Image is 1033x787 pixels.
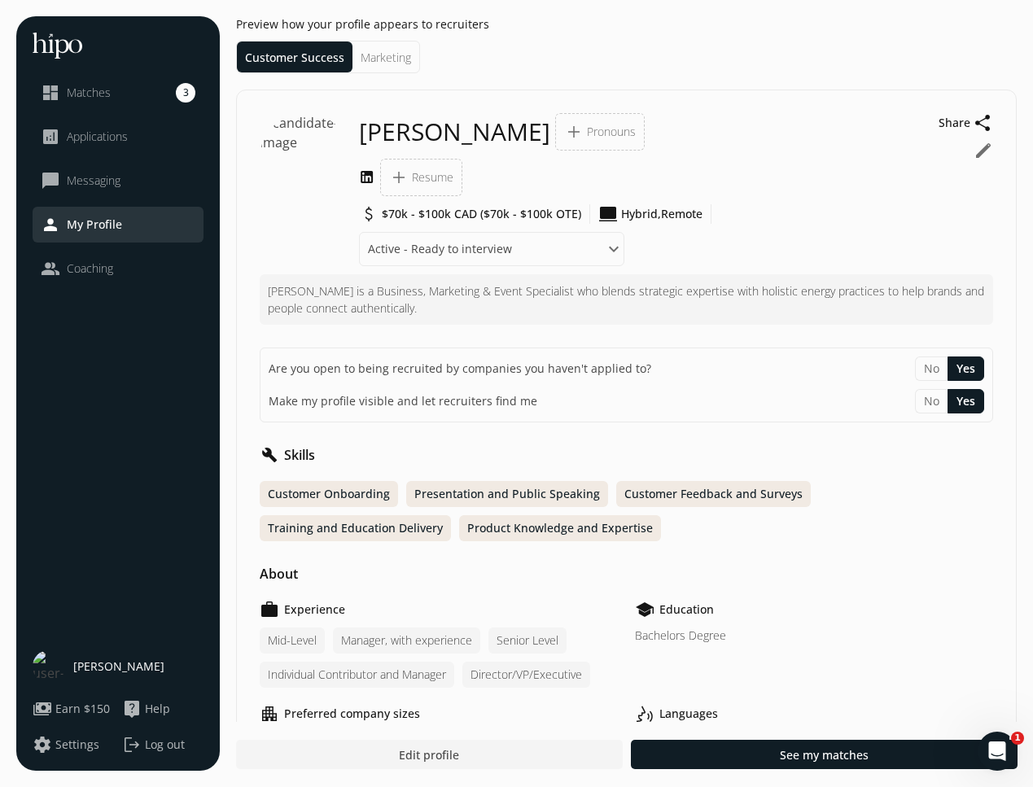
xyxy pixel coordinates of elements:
a: personMy Profile [41,215,195,234]
span: voice_selection [635,704,654,724]
span: Make my profile visible and let recruiters find me [269,393,537,409]
button: logoutLog out [122,735,204,754]
button: paymentsEarn $150 [33,699,110,719]
div: Customer Feedback and Surveys [616,481,811,507]
div: Individual Contributor and Manager [260,662,454,688]
button: No [915,389,948,413]
span: live_help [122,699,142,719]
a: settingsSettings [33,735,114,754]
button: live_helpHelp [122,699,170,719]
img: user-photo [33,650,65,683]
span: payments [33,699,52,719]
div: Product Knowledge and Expertise [459,515,661,541]
span: Pronouns [587,124,636,140]
span: share [974,113,993,133]
h2: Preferred company sizes [284,706,420,722]
button: Edit profile [236,740,623,769]
li: Customer Success [237,42,352,72]
span: Help [145,701,170,717]
span: apartment [260,704,279,724]
a: analyticsApplications [41,127,195,146]
div: Bachelors Degree [635,627,994,644]
span: Share [939,115,970,131]
span: person [41,215,60,234]
span: logout [122,735,142,754]
button: Yes [948,389,984,413]
button: Yes [948,356,984,381]
h2: About [260,564,298,584]
span: See my matches [779,746,868,763]
li: Marketing [352,42,419,72]
div: Director/VP/Executive [462,662,590,688]
span: Applications [67,129,128,145]
span: Remote [661,206,703,222]
p: [PERSON_NAME] is a Business, Marketing & Event Specialist who blends strategic expertise with hol... [268,282,985,317]
span: settings [33,735,52,754]
span: Coaching [67,260,113,277]
button: Shareshare [939,113,993,133]
div: Manager, with experience [333,627,480,654]
h1: Preview how your profile appears to recruiters [236,16,1017,33]
button: edit [974,141,993,160]
span: Log out [145,737,185,753]
span: My Profile [67,216,122,233]
span: Messaging [67,173,120,189]
span: Hybrid, [621,206,661,222]
span: build [260,445,279,465]
h2: Education [659,601,714,618]
span: people [41,259,60,278]
a: peopleCoaching [41,259,195,278]
span: analytics [41,127,60,146]
span: 1 [1011,732,1024,745]
button: settingsSettings [33,735,99,754]
a: chat_bubble_outlineMessaging [41,171,195,190]
span: [PERSON_NAME] [359,117,550,146]
span: $70k - $100k CAD ($70k - $100k OTE) [382,206,581,222]
span: [PERSON_NAME] [73,658,164,675]
div: Customer Onboarding [260,481,398,507]
div: Training and Education Delivery [260,515,451,541]
a: dashboardMatches3 [41,83,195,103]
span: Earn $150 [55,701,110,717]
span: Settings [55,737,99,753]
div: Mid-Level [260,627,325,654]
span: 3 [176,83,195,103]
span: attach_money [359,204,379,224]
span: computer [598,204,618,224]
button: See my matches [631,740,1018,769]
span: chat_bubble_outline [41,171,60,190]
span: dashboard [41,83,60,103]
a: live_helpHelp [122,699,204,719]
span: Are you open to being recruited by companies you haven't applied to? [269,361,651,377]
img: candidate-image [260,113,351,204]
span: work [260,600,279,619]
img: hh-logo-white [33,33,82,59]
h2: Experience [284,601,345,618]
button: No [915,356,948,381]
a: paymentsEarn $150 [33,699,114,719]
iframe: Intercom live chat [978,732,1017,771]
span: add [389,168,409,187]
span: Resume [412,169,453,186]
div: Presentation and Public Speaking [406,481,608,507]
h2: Skills [284,445,315,465]
span: school [635,600,654,619]
span: add [564,122,584,142]
div: Senior Level [488,627,567,654]
span: Matches [67,85,111,101]
span: Edit profile [399,746,459,763]
h2: Languages [659,706,718,722]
